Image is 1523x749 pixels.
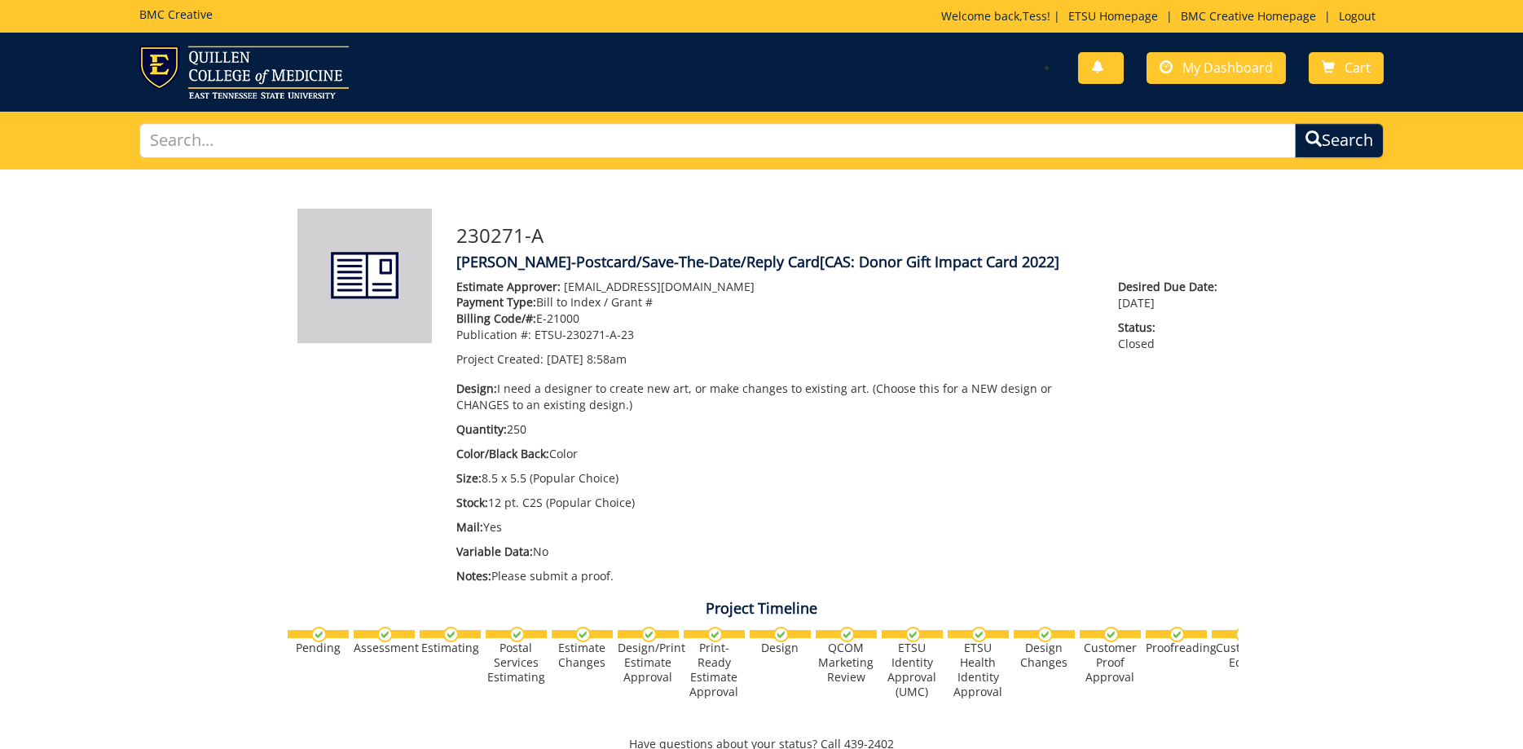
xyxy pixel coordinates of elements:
img: checkmark [773,627,789,642]
div: QCOM Marketing Review [816,641,877,685]
button: Search [1295,123,1384,158]
span: Cart [1345,59,1371,77]
p: Welcome back, ! | | | [941,8,1384,24]
a: ETSU Homepage [1060,8,1166,24]
p: Bill to Index / Grant # [456,294,1094,311]
div: Design Changes [1014,641,1075,670]
div: Estimating [420,641,481,655]
p: 8.5 x 5.5 (Popular Choice) [456,470,1094,487]
img: checkmark [1103,627,1119,642]
span: Quantity: [456,421,507,437]
img: checkmark [1235,627,1251,642]
a: Tess [1023,8,1047,24]
span: Stock: [456,495,488,510]
div: ETSU Identity Approval (UMC) [882,641,943,699]
img: checkmark [707,627,723,642]
div: Customer Proof Approval [1080,641,1141,685]
img: ETSU logo [139,46,349,99]
div: Customer Edits [1212,641,1273,670]
img: Product featured image [297,209,432,343]
p: E-21000 [456,311,1094,327]
img: checkmark [311,627,327,642]
span: Publication #: [456,327,531,342]
input: Search... [139,123,1296,158]
span: [DATE] 8:58am [547,351,627,367]
img: checkmark [1037,627,1053,642]
div: Proofreading [1146,641,1207,655]
div: Assessment [354,641,415,655]
span: Notes: [456,568,491,584]
img: checkmark [971,627,987,642]
p: 12 pt. C2S (Popular Choice) [456,495,1094,511]
span: Variable Data: [456,544,533,559]
a: Cart [1309,52,1384,84]
p: [EMAIL_ADDRESS][DOMAIN_NAME] [456,279,1094,295]
p: No [456,544,1094,560]
p: [DATE] [1118,279,1226,311]
span: Mail: [456,519,483,535]
div: Design/Print Estimate Approval [618,641,679,685]
h3: 230271-A [456,225,1226,246]
span: Design: [456,381,497,396]
a: My Dashboard [1147,52,1286,84]
div: ETSU Health Identity Approval [948,641,1009,699]
img: checkmark [641,627,657,642]
span: My Dashboard [1182,59,1273,77]
p: Please submit a proof. [456,568,1094,584]
span: Status: [1118,319,1226,336]
img: checkmark [905,627,921,642]
span: Size: [456,470,482,486]
div: Estimate Changes [552,641,613,670]
img: checkmark [575,627,591,642]
img: checkmark [1169,627,1185,642]
img: checkmark [443,627,459,642]
p: Yes [456,519,1094,535]
p: Closed [1118,319,1226,352]
h5: BMC Creative [139,8,213,20]
div: Postal Services Estimating [486,641,547,685]
span: Billing Code/#: [456,311,536,326]
span: Payment Type: [456,294,536,310]
span: ETSU-230271-A-23 [535,327,634,342]
img: checkmark [839,627,855,642]
span: [CAS: Donor Gift Impact Card 2022] [820,252,1059,271]
div: Pending [288,641,349,655]
img: checkmark [377,627,393,642]
span: Project Created: [456,351,544,367]
span: Desired Due Date: [1118,279,1226,295]
div: Print-Ready Estimate Approval [684,641,745,699]
p: I need a designer to create new art, or make changes to existing art. (Choose this for a NEW desi... [456,381,1094,413]
img: checkmark [509,627,525,642]
span: Color/Black Back: [456,446,549,461]
span: Estimate Approver: [456,279,561,294]
h4: [PERSON_NAME]-Postcard/Save-The-Date/Reply Card [456,254,1226,271]
p: 250 [456,421,1094,438]
a: BMC Creative Homepage [1173,8,1324,24]
div: Design [750,641,811,655]
a: Logout [1331,8,1384,24]
p: Color [456,446,1094,462]
h4: Project Timeline [285,601,1239,617]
